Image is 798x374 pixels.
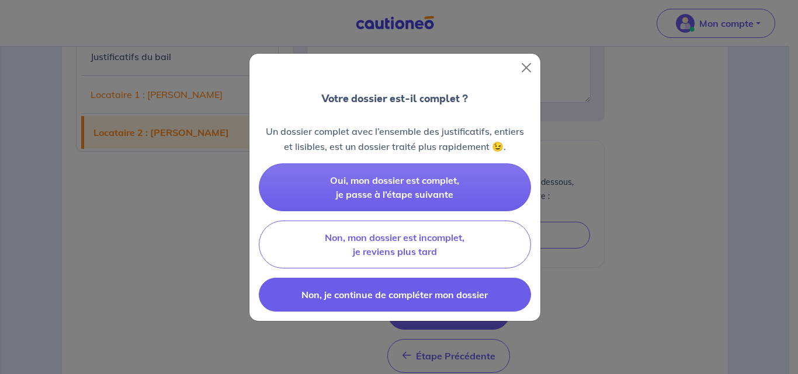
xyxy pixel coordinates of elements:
[259,124,531,154] p: Un dossier complet avec l’ensemble des justificatifs, entiers et lisibles, est un dossier traité ...
[259,278,531,312] button: Non, je continue de compléter mon dossier
[321,91,468,106] p: Votre dossier est-il complet ?
[330,174,459,200] span: Oui, mon dossier est complet, je passe à l’étape suivante
[259,163,531,211] button: Oui, mon dossier est complet, je passe à l’étape suivante
[325,232,464,257] span: Non, mon dossier est incomplet, je reviens plus tard
[517,58,536,77] button: Close
[301,289,488,300] span: Non, je continue de compléter mon dossier
[259,221,531,268] button: Non, mon dossier est incomplet, je reviens plus tard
